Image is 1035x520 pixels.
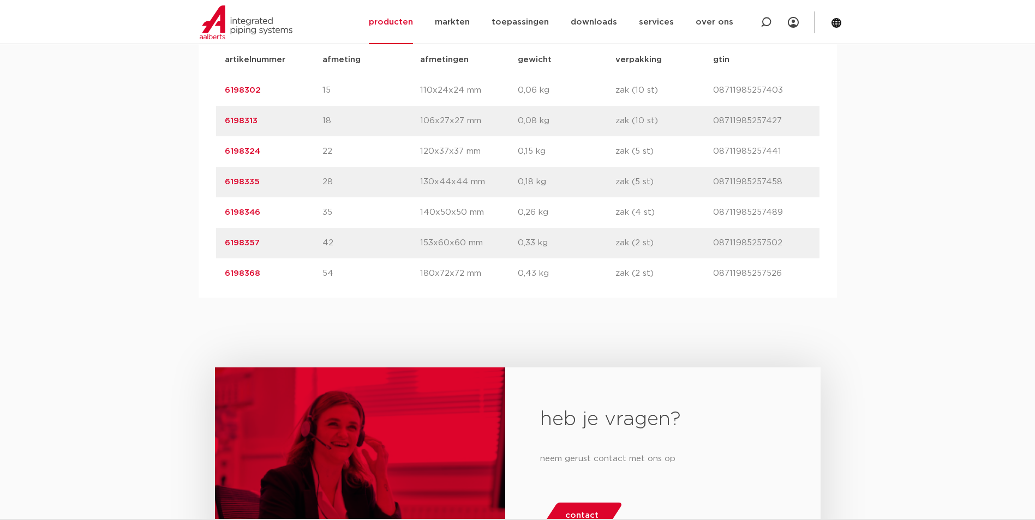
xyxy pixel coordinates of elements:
[322,114,420,128] p: 18
[713,53,811,66] p: gtin
[615,176,713,189] p: zak (5 st)
[518,176,615,189] p: 0,18 kg
[518,237,615,250] p: 0,33 kg
[322,237,420,250] p: 42
[713,176,811,189] p: 08711985257458
[225,239,260,247] a: 6198357
[615,267,713,280] p: zak (2 st)
[518,114,615,128] p: 0,08 kg
[420,53,518,66] p: afmetingen
[615,206,713,219] p: zak (4 st)
[322,145,420,158] p: 22
[518,145,615,158] p: 0,15 kg
[518,206,615,219] p: 0,26 kg
[713,237,811,250] p: 08711985257502
[420,267,518,280] p: 180x72x72 mm
[225,208,260,216] a: 6198346
[615,84,713,97] p: zak (10 st)
[713,206,811,219] p: 08711985257489
[518,84,615,97] p: 0,06 kg
[322,176,420,189] p: 28
[225,53,322,66] p: artikelnummer
[713,145,811,158] p: 08711985257441
[225,147,260,155] a: 6198324
[420,114,518,128] p: 106x27x27 mm
[615,114,713,128] p: zak (10 st)
[225,86,261,94] a: 6198302
[713,267,811,280] p: 08711985257526
[322,206,420,219] p: 35
[615,145,713,158] p: zak (5 st)
[322,84,420,97] p: 15
[225,178,260,186] a: 6198335
[615,237,713,250] p: zak (2 st)
[420,176,518,189] p: 130x44x44 mm
[713,114,811,128] p: 08711985257427
[420,145,518,158] p: 120x37x37 mm
[225,269,260,277] a: 6198368
[322,53,420,66] p: afmeting
[518,267,615,280] p: 0,43 kg
[713,84,811,97] p: 08711985257403
[540,450,785,468] p: neem gerust contact met ons op
[518,53,615,66] p: gewicht
[225,117,258,125] a: 6198313
[420,237,518,250] p: 153x60x60 mm
[540,407,785,433] h2: heb je vragen?
[322,267,420,280] p: 54
[615,53,713,66] p: verpakking
[420,206,518,219] p: 140x50x50 mm
[420,84,518,97] p: 110x24x24 mm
